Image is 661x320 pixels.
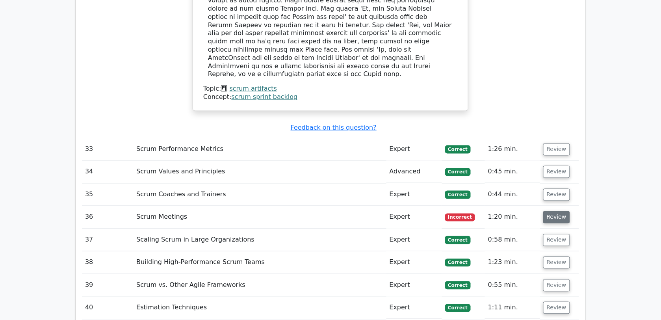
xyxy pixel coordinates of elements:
[82,206,133,229] td: 36
[82,251,133,274] td: 38
[445,236,471,244] span: Correct
[543,166,570,178] button: Review
[133,274,386,297] td: Scrum vs. Other Agile Frameworks
[230,85,277,92] a: scrum artifacts
[386,274,442,297] td: Expert
[386,206,442,229] td: Expert
[82,229,133,251] td: 37
[133,184,386,206] td: Scrum Coaches and Trainers
[543,302,570,314] button: Review
[133,138,386,161] td: Scrum Performance Metrics
[232,93,298,100] a: scrum sprint backlog
[445,259,471,267] span: Correct
[445,281,471,289] span: Correct
[445,168,471,176] span: Correct
[133,161,386,183] td: Scrum Values and Principles
[485,251,540,274] td: 1:23 min.
[485,161,540,183] td: 0:45 min.
[386,297,442,319] td: Expert
[82,184,133,206] td: 35
[445,191,471,199] span: Correct
[543,279,570,292] button: Review
[485,274,540,297] td: 0:55 min.
[203,93,458,101] div: Concept:
[543,189,570,201] button: Review
[485,297,540,319] td: 1:11 min.
[386,229,442,251] td: Expert
[445,145,471,153] span: Correct
[485,206,540,229] td: 1:20 min.
[485,229,540,251] td: 0:58 min.
[543,211,570,223] button: Review
[203,85,458,93] div: Topic:
[82,138,133,161] td: 33
[386,184,442,206] td: Expert
[133,206,386,229] td: Scrum Meetings
[543,234,570,246] button: Review
[485,138,540,161] td: 1:26 min.
[82,274,133,297] td: 39
[133,297,386,319] td: Estimation Techniques
[82,161,133,183] td: 34
[386,251,442,274] td: Expert
[291,124,377,131] a: Feedback on this question?
[485,184,540,206] td: 0:44 min.
[133,229,386,251] td: Scaling Scrum in Large Organizations
[543,257,570,269] button: Review
[543,143,570,156] button: Review
[386,161,442,183] td: Advanced
[82,297,133,319] td: 40
[445,304,471,312] span: Correct
[386,138,442,161] td: Expert
[133,251,386,274] td: Building High-Performance Scrum Teams
[445,214,475,221] span: Incorrect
